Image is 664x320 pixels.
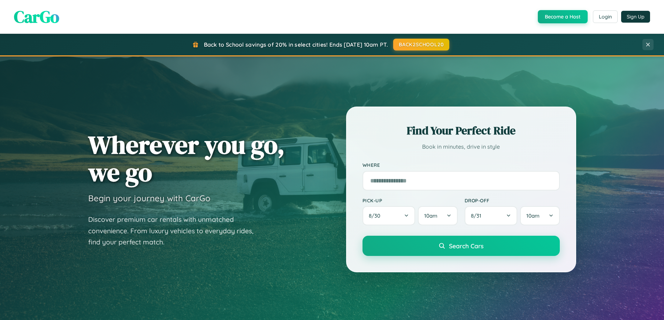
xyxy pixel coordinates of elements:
span: CarGo [14,5,59,28]
span: 8 / 31 [471,212,485,219]
h1: Wherever you go, we go [88,131,285,186]
span: Back to School savings of 20% in select cities! Ends [DATE] 10am PT. [204,41,388,48]
button: 8/30 [362,206,415,225]
label: Where [362,162,560,168]
h3: Begin your journey with CarGo [88,193,211,203]
span: 8 / 30 [369,212,384,219]
span: Search Cars [449,242,483,250]
p: Book in minutes, drive in style [362,142,560,152]
button: Become a Host [538,10,588,23]
button: 8/31 [465,206,518,225]
button: Sign Up [621,11,650,23]
h2: Find Your Perfect Ride [362,123,560,138]
span: 10am [424,212,437,219]
span: 10am [526,212,540,219]
button: 10am [418,206,457,225]
button: BACK2SCHOOL20 [393,39,449,50]
button: 10am [520,206,559,225]
button: Search Cars [362,236,560,256]
label: Drop-off [465,197,560,203]
button: Login [593,10,618,23]
label: Pick-up [362,197,458,203]
p: Discover premium car rentals with unmatched convenience. From luxury vehicles to everyday rides, ... [88,214,262,248]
